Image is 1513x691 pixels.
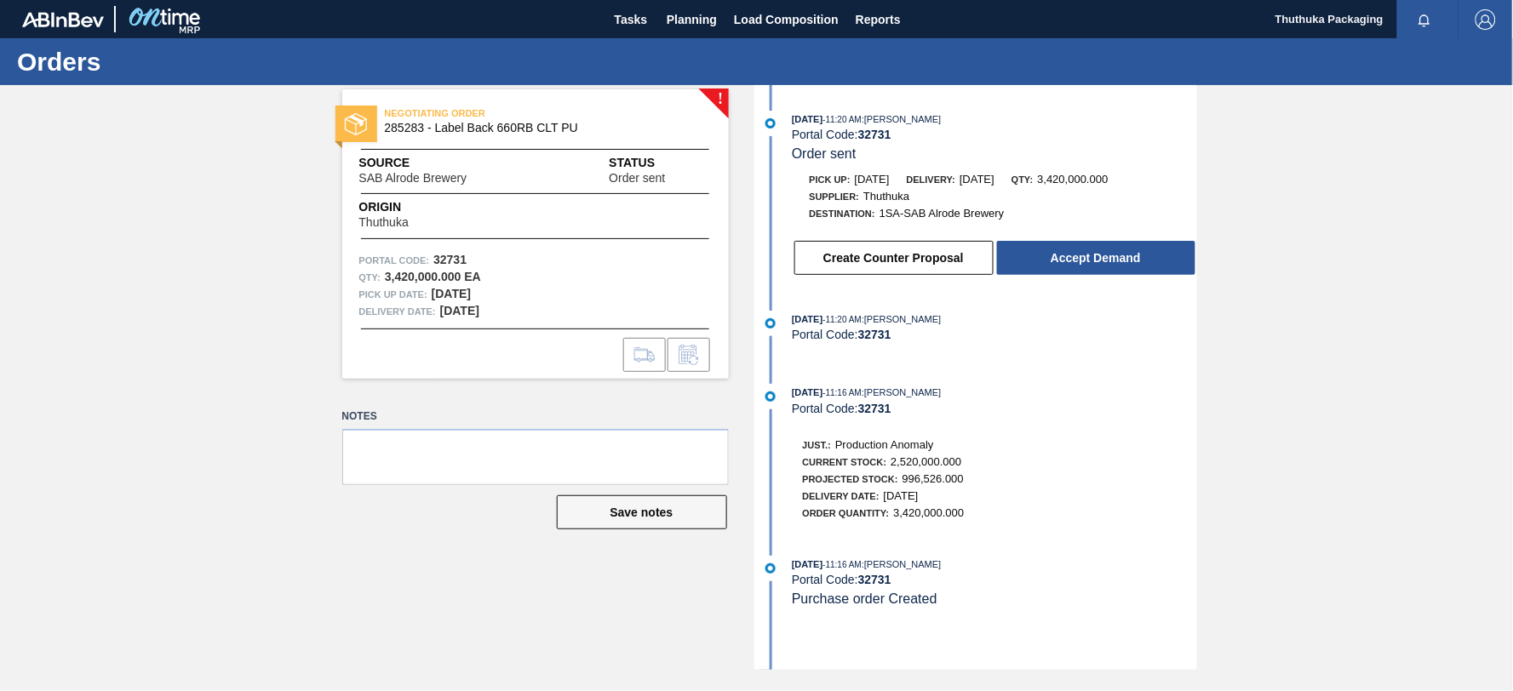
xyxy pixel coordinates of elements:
[792,314,822,324] span: [DATE]
[803,474,898,484] span: Projected Stock:
[803,457,887,467] span: Current Stock:
[823,388,863,397] span: - 11:16 AM
[609,154,711,172] span: Status
[810,174,851,185] span: Pick up:
[835,438,934,451] span: Production Anomaly
[1476,9,1496,30] img: Logout
[823,560,863,569] span: - 11:16 AM
[359,303,436,320] span: Delivery Date:
[855,173,890,186] span: [DATE]
[609,172,665,185] span: Order sent
[792,402,1196,415] div: Portal Code:
[792,128,1196,141] div: Portal Code:
[810,208,875,219] span: Destination:
[960,173,994,186] span: [DATE]
[342,404,729,429] label: Notes
[858,573,891,586] strong: 32731
[1397,8,1452,31] button: Notifications
[862,559,942,569] span: : [PERSON_NAME]
[765,118,776,128] img: atual
[359,269,381,286] span: Qty :
[792,559,822,569] span: [DATE]
[823,115,863,124] span: - 11:20 AM
[22,12,104,27] img: TNhmsLtSVTkK8tSr43FrP2fwEKptu5GPRR3wAAAABJRU5ErkJggg==
[823,315,863,324] span: - 11:20 AM
[432,287,471,300] strong: [DATE]
[880,207,1005,220] span: 1SA-SAB Alrode Brewery
[891,455,961,468] span: 2,520,000.000
[557,495,727,529] button: Save notes
[903,472,964,485] span: 996,526.000
[359,172,467,185] span: SAB Alrode Brewery
[792,387,822,397] span: [DATE]
[667,9,717,30] span: Planning
[359,216,409,229] span: Thuthuka
[765,391,776,402] img: atual
[893,506,964,519] span: 3,420,000.000
[792,328,1196,341] div: Portal Code:
[359,252,430,269] span: Portal Code:
[794,241,994,275] button: Create Counter Proposal
[385,270,481,283] strong: 3,420,000.000 EA
[623,338,666,372] div: Go to Load Composition
[997,241,1195,275] button: Accept Demand
[359,286,427,303] span: Pick up Date:
[858,128,891,141] strong: 32731
[884,489,919,502] span: [DATE]
[862,387,942,397] span: : [PERSON_NAME]
[810,191,860,202] span: Supplier:
[792,591,937,606] span: Purchase order Created
[862,114,942,124] span: : [PERSON_NAME]
[792,114,822,124] span: [DATE]
[359,154,519,172] span: Source
[856,9,901,30] span: Reports
[440,304,479,317] strong: [DATE]
[433,253,467,266] strong: 32731
[345,113,367,135] img: status
[803,440,832,450] span: Just.:
[907,174,955,185] span: Delivery:
[803,508,890,518] span: Order Quantity:
[765,563,776,574] img: atual
[734,9,839,30] span: Load Composition
[792,146,857,161] span: Order sent
[765,318,776,328] img: atual
[803,491,880,501] span: Delivery Date:
[359,198,451,216] span: Origin
[17,52,319,71] h1: Orders
[668,338,710,372] div: Inform order change
[385,105,623,122] span: NEGOTIATING ORDER
[1012,174,1033,185] span: Qty:
[858,328,891,341] strong: 32731
[1038,173,1109,186] span: 3,420,000.000
[385,122,694,134] span: 285283 - Label Back 660RB CLT PU
[792,573,1196,586] div: Portal Code:
[858,402,891,415] strong: 32731
[862,314,942,324] span: : [PERSON_NAME]
[863,190,909,203] span: Thuthuka
[612,9,650,30] span: Tasks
